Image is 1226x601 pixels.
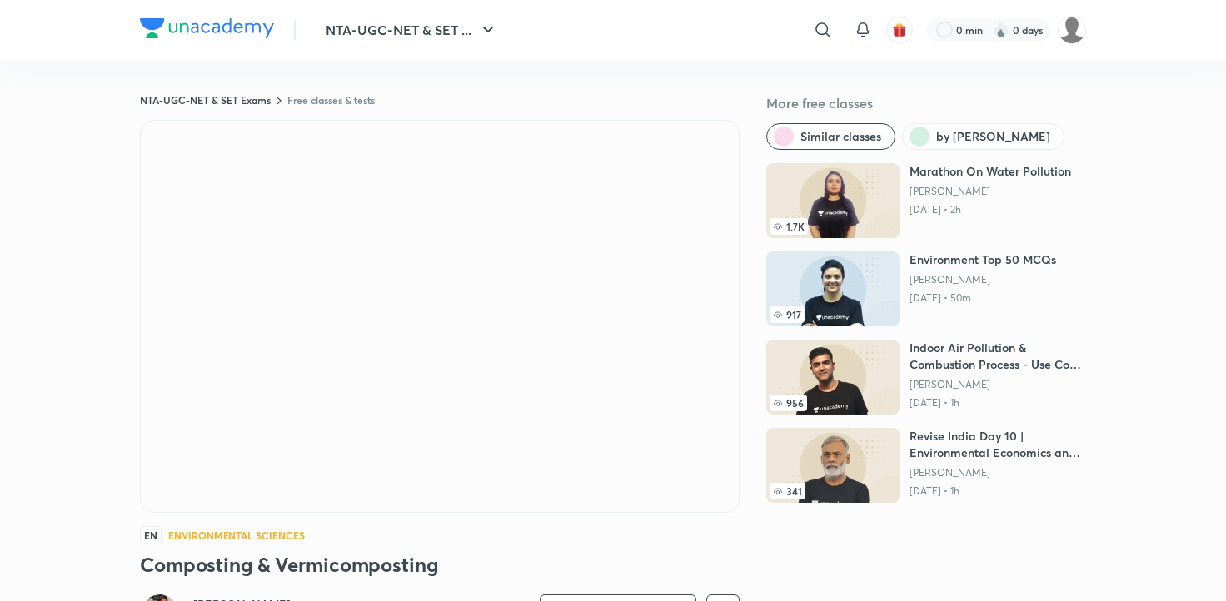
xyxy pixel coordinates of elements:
h6: Marathon On Water Pollution [910,163,1071,180]
button: Similar classes [766,123,895,150]
a: [PERSON_NAME] [910,273,1056,286]
img: streak [993,22,1009,38]
h6: Revise India Day 10 | Environmental Economics and Demography [910,428,1086,461]
button: NTA-UGC-NET & SET ... [316,13,508,47]
iframe: Class [141,121,739,512]
span: 917 [770,306,805,323]
a: [PERSON_NAME] [910,378,1086,391]
img: immi [1058,16,1086,44]
span: EN [140,526,162,544]
h5: More free classes [766,93,1086,113]
a: [PERSON_NAME] [910,185,1071,198]
a: Company Logo [140,18,274,42]
h6: Indoor Air Pollution & Combustion Process - Use Code KB10 [910,340,1086,373]
img: avatar [892,22,907,37]
span: by Jyoti Bala [936,128,1050,145]
h3: Composting & Vermicomposting [140,551,740,578]
img: Company Logo [140,18,274,38]
span: 341 [770,483,805,499]
button: by Jyoti Bala [902,123,1064,150]
span: 956 [770,395,807,411]
a: Free classes & tests [287,93,375,107]
a: NTA-UGC-NET & SET Exams [140,93,271,107]
span: Similar classes [800,128,881,145]
p: [DATE] • 1h [910,396,1086,410]
p: [DATE] • 50m [910,291,1056,305]
span: 1.7K [770,218,808,235]
h4: Environmental Sciences [168,530,305,540]
a: [PERSON_NAME] [910,466,1086,479]
p: [DATE] • 1h [910,484,1086,498]
h6: Environment Top 50 MCQs [910,251,1056,268]
p: [DATE] • 2h [910,203,1071,216]
button: avatar [886,17,913,43]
